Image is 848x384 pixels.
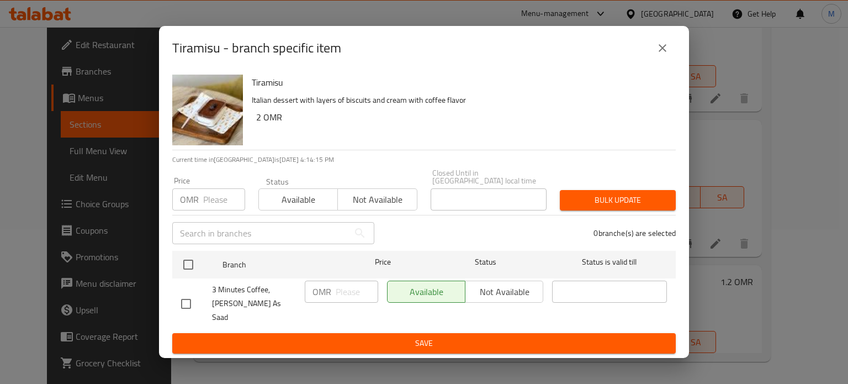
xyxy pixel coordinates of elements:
img: Tiramisu [172,75,243,145]
span: Bulk update [569,193,667,207]
span: Status is valid till [552,255,667,269]
button: close [649,35,676,61]
button: Available [258,188,338,211]
p: OMR [180,193,199,206]
p: Italian dessert with layers of biscuits and cream with coffee flavor [252,93,667,107]
p: OMR [312,285,331,298]
h2: Tiramisu - branch specific item [172,39,341,57]
button: Save [172,333,676,354]
span: Not available [342,192,412,208]
span: Save [181,336,667,350]
p: Current time in [GEOGRAPHIC_DATA] is [DATE] 4:14:15 PM [172,155,676,165]
span: Status [428,255,543,269]
input: Search in branches [172,222,349,244]
span: Price [346,255,420,269]
span: Branch [222,258,337,272]
span: 3 Minutes Coffee, [PERSON_NAME] As Saad [212,283,296,324]
input: Please enter price [203,188,245,211]
p: 0 branche(s) are selected [593,228,676,239]
input: Please enter price [336,281,378,303]
h6: Tiramisu [252,75,667,90]
h6: 2 OMR [256,109,667,125]
button: Not available [337,188,417,211]
span: Available [263,192,333,208]
button: Bulk update [560,190,676,211]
